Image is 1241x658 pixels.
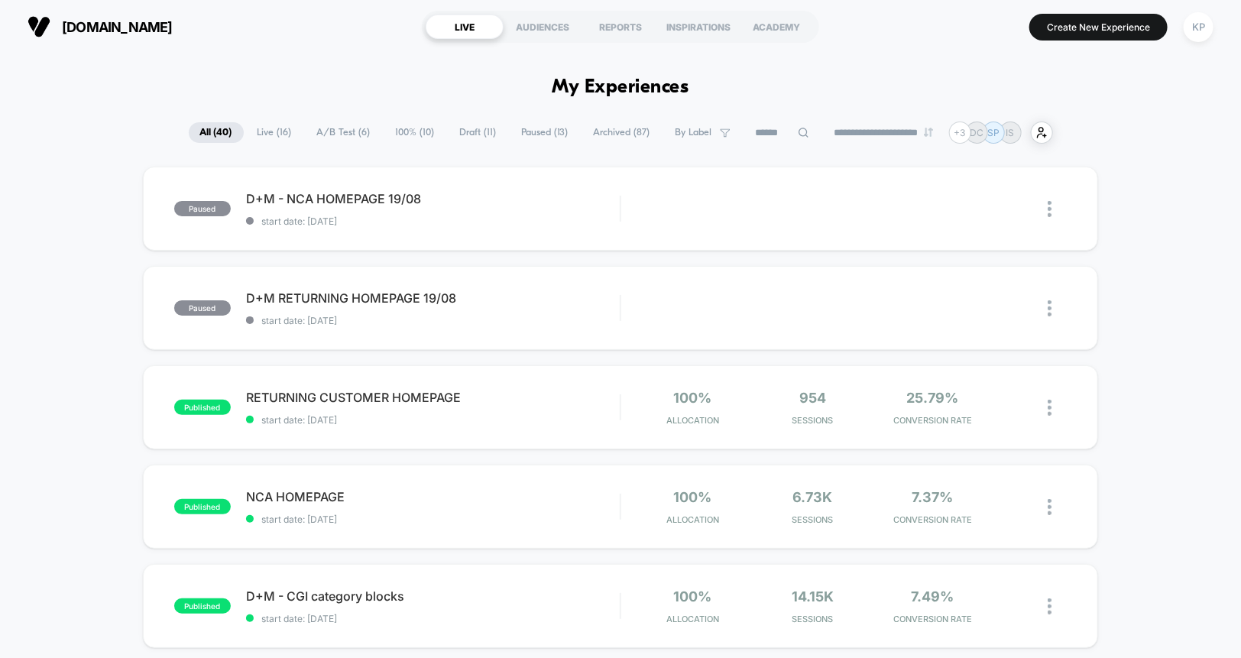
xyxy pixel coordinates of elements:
img: close [1048,598,1051,614]
div: INSPIRATIONS [659,15,737,39]
span: 7.49% [912,588,954,605]
span: D+M RETURNING HOMEPAGE 19/08 [246,290,620,306]
span: start date: [DATE] [246,613,620,624]
span: 7.37% [912,489,954,505]
span: By Label [676,127,712,138]
img: end [924,128,933,137]
div: ACADEMY [737,15,815,39]
img: close [1048,201,1051,217]
span: Allocation [666,514,719,525]
span: Sessions [757,614,869,624]
span: D+M - NCA HOMEPAGE 19/08 [246,191,620,206]
span: CONVERSION RATE [876,514,989,525]
button: Create New Experience [1029,14,1168,41]
span: 6.73k [792,489,832,505]
span: start date: [DATE] [246,216,620,227]
span: 954 [799,390,826,406]
span: 25.79% [907,390,959,406]
span: published [174,598,231,614]
button: KP [1179,11,1218,43]
span: paused [174,300,231,316]
span: Live ( 16 ) [246,122,303,143]
span: D+M - CGI category blocks [246,588,620,604]
span: [DOMAIN_NAME] [62,19,173,35]
span: 14.15k [792,588,834,605]
span: Draft ( 11 ) [449,122,508,143]
span: Sessions [757,514,869,525]
div: KP [1184,12,1213,42]
img: close [1048,499,1051,515]
span: Sessions [757,415,869,426]
img: Visually logo [28,15,50,38]
span: Archived ( 87 ) [582,122,662,143]
span: start date: [DATE] [246,414,620,426]
p: SP [987,127,1000,138]
span: published [174,400,231,415]
span: Paused ( 13 ) [510,122,580,143]
span: published [174,499,231,514]
span: RETURNING CUSTOMER HOMEPAGE [246,390,620,405]
img: close [1048,300,1051,316]
h1: My Experiences [552,76,689,99]
div: LIVE [426,15,504,39]
span: CONVERSION RATE [876,614,989,624]
span: 100% [673,588,711,605]
span: paused [174,201,231,216]
span: 100% [673,489,711,505]
span: CONVERSION RATE [876,415,989,426]
div: AUDIENCES [504,15,582,39]
div: REPORTS [582,15,659,39]
span: A/B Test ( 6 ) [306,122,382,143]
span: NCA HOMEPAGE [246,489,620,504]
span: start date: [DATE] [246,514,620,525]
span: Allocation [666,614,719,624]
img: close [1048,400,1051,416]
div: + 3 [949,122,971,144]
p: DC [970,127,983,138]
span: 100% [673,390,711,406]
span: start date: [DATE] [246,315,620,326]
button: [DOMAIN_NAME] [23,15,177,39]
span: All ( 40 ) [189,122,244,143]
p: IS [1006,127,1015,138]
span: 100% ( 10 ) [384,122,446,143]
span: Allocation [666,415,719,426]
